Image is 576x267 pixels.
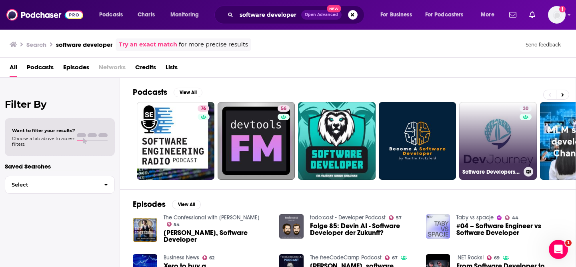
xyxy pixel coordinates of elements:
a: 30 [520,105,532,112]
a: 76 [137,102,214,180]
h2: Episodes [133,199,166,209]
span: Charts [138,9,155,20]
h3: software developer [56,41,112,48]
h3: Search [26,41,46,48]
span: [PERSON_NAME], Software Developer [164,229,270,243]
button: View All [172,200,201,209]
a: Show notifications dropdown [506,8,520,22]
button: open menu [94,8,133,21]
a: The freeCodeCamp Podcast [310,254,382,261]
button: open menu [375,8,422,21]
a: All [10,61,17,77]
img: User Profile [548,6,566,24]
button: Show profile menu [548,6,566,24]
a: Charts [132,8,160,21]
a: EpisodesView All [133,199,201,209]
iframe: Intercom live chat [549,240,568,259]
a: Try an exact match [119,40,177,49]
a: Chris Schuhmacher, Software Developer [164,229,270,243]
a: 54 [167,222,180,227]
a: Show notifications dropdown [526,8,538,22]
a: Podcasts [27,61,54,77]
a: Lists [166,61,178,77]
a: 67 [385,255,398,260]
button: View All [174,88,202,97]
h3: Software Developers Journey [462,169,520,175]
button: open menu [475,8,504,21]
a: 56 [218,102,295,180]
a: #04 – Software Engineer vs Software Developer [456,223,563,236]
span: 57 [396,216,402,220]
input: Search podcasts, credits, & more... [236,8,301,21]
a: 30Software Developers Journey [459,102,537,180]
span: Logged in as systemsteam [548,6,566,24]
a: 76 [198,105,209,112]
span: Monitoring [170,9,199,20]
button: open menu [420,8,475,21]
button: Open AdvancedNew [301,10,342,20]
a: Folge 85: Devin AI - Software Developer der Zukunft? [310,223,416,236]
button: Send feedback [523,41,563,48]
span: 54 [174,223,180,227]
a: 56 [278,105,290,112]
img: Chris Schuhmacher, Software Developer [133,218,157,242]
span: 67 [392,256,398,260]
span: Choose a tab above to access filters. [12,136,75,147]
span: Podcasts [99,9,123,20]
span: 76 [201,105,206,113]
p: Saved Searches [5,163,115,170]
span: Open Advanced [305,13,338,17]
span: for more precise results [179,40,248,49]
a: Business News [164,254,199,261]
svg: Add a profile image [559,6,566,12]
a: 62 [202,255,215,260]
a: 57 [389,215,402,220]
span: More [481,9,494,20]
span: For Podcasters [425,9,464,20]
a: todo:cast - Developer Podcast [310,214,386,221]
span: New [327,5,341,12]
span: Want to filter your results? [12,128,75,133]
a: 69 [487,255,500,260]
a: PodcastsView All [133,87,202,97]
span: 1 [565,240,572,246]
img: Podchaser - Follow, Share and Rate Podcasts [6,7,83,22]
span: 62 [209,256,214,260]
h2: Filter By [5,98,115,110]
a: Taby vs spacje [456,214,494,221]
h2: Podcasts [133,87,167,97]
span: Networks [99,61,126,77]
span: 69 [494,256,500,260]
button: Select [5,176,115,194]
a: Credits [135,61,156,77]
a: .NET Rocks! [456,254,484,261]
a: Episodes [63,61,89,77]
button: open menu [165,8,209,21]
span: 44 [512,216,518,220]
span: For Business [380,9,412,20]
a: The Confessional with Nadia Bolz-Weber [164,214,260,221]
span: Select [5,182,98,187]
a: 44 [505,215,518,220]
span: 30 [523,105,528,113]
span: 56 [281,105,286,113]
div: Search podcasts, credits, & more... [222,6,372,24]
img: #04 – Software Engineer vs Software Developer [426,214,450,239]
img: Folge 85: Devin AI - Software Developer der Zukunft? [279,214,304,239]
